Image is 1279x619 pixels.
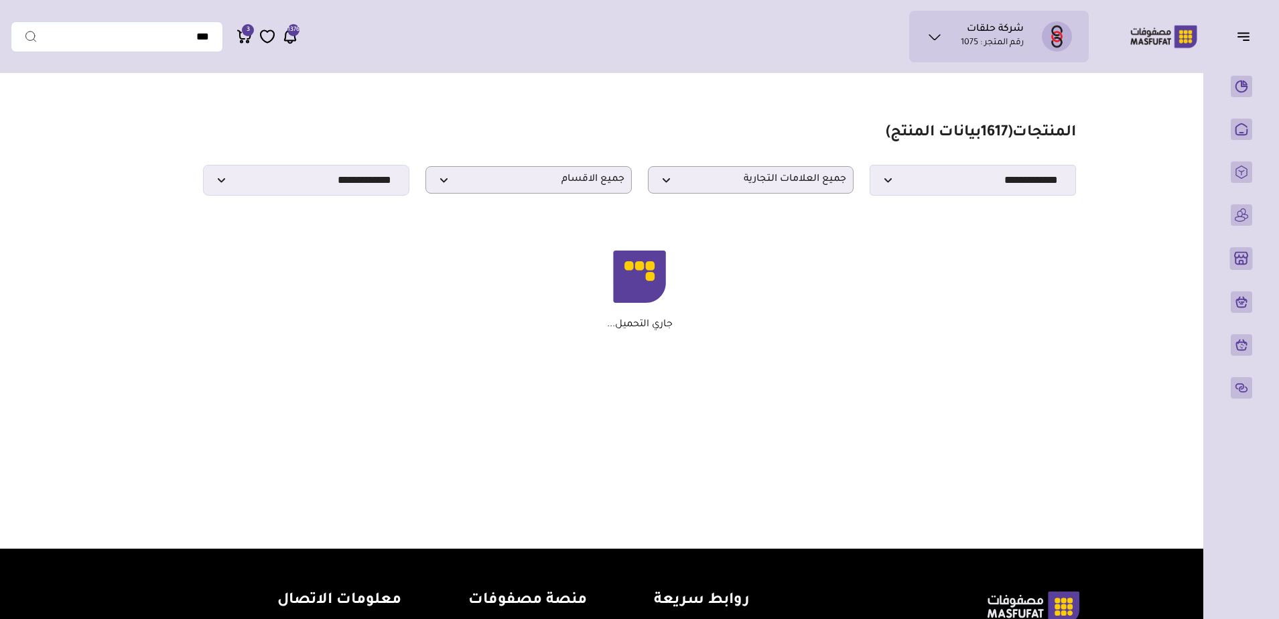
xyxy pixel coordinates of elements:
[1042,21,1072,52] img: شركة حلقات
[226,592,401,611] h4: معلومات الاتصال
[886,125,1012,141] span: ( بيانات المنتج)
[282,28,298,45] a: 1376
[967,23,1024,37] h1: شركة حلقات
[468,592,587,611] h4: منصة مصفوفات
[237,28,253,45] a: 3
[287,24,299,36] span: 1376
[1121,23,1207,50] img: Logo
[648,166,854,194] p: جميع العلامات التجارية
[655,174,847,186] span: جميع العلامات التجارية
[961,37,1024,50] p: رقم المتجر : 1075
[607,319,673,331] p: جاري التحميل...
[886,124,1076,143] h1: المنتجات
[433,174,624,186] span: جميع الاقسام
[1202,542,1262,602] iframe: Webchat Widget
[247,24,250,36] span: 3
[981,125,1008,141] span: 1617
[425,166,632,194] p: جميع الاقسام
[654,592,750,611] h4: روابط سريعة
